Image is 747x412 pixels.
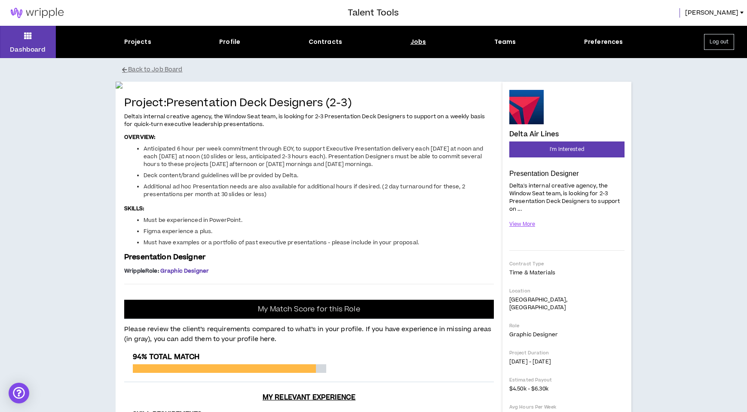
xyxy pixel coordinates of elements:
[9,383,29,403] div: Open Intercom Messenger
[144,172,298,179] span: Deck content/brand guidelines will be provided by Delta.
[509,404,625,410] p: Avg Hours Per Week
[509,181,625,213] p: Delta's internal creative agency, the Window Seat team, is looking for 2-3 Presentation Deck Desi...
[124,37,151,46] div: Projects
[348,6,399,19] h3: Talent Tools
[509,331,558,338] span: Graphic Designer
[144,145,484,168] span: Anticipated 6 hour per week commitment through EOY, to support Executive Presentation delivery ea...
[124,97,494,110] h4: Project: Presentation Deck Designers (2-3)
[509,350,625,356] p: Project Duration
[509,385,625,393] p: $4.50k - $6.30k
[124,205,144,212] strong: SKILLS:
[144,228,212,235] span: Figma experience a plus.
[116,82,502,89] img: If5NRre97O0EyGp9LF2GTzGWhqxOdcSwmBf3ATVg.jpg
[509,141,625,157] button: I'm Interested
[144,183,465,198] span: Additional ad hoc Presentation needs are also available for additional hours if desired. (2 day t...
[124,320,494,344] p: Please review the client’s requirements compared to what’s in your profile. If you have experienc...
[10,45,46,54] p: Dashboard
[584,37,623,46] div: Preferences
[124,133,155,141] strong: OVERVIEW:
[258,305,360,314] p: My Match Score for this Role
[144,216,242,224] span: Must be experienced in PowerPoint.
[509,358,625,366] p: [DATE] - [DATE]
[509,217,535,232] button: View More
[509,169,625,178] p: Presentation Designer
[509,296,625,311] p: [GEOGRAPHIC_DATA], [GEOGRAPHIC_DATA]
[509,130,559,138] h4: Delta Air Lines
[219,37,240,46] div: Profile
[509,261,625,267] p: Contract Type
[704,34,734,50] button: Log out
[509,377,625,383] p: Estimated Payout
[509,288,625,294] p: Location
[550,145,584,154] span: I'm Interested
[509,323,625,329] p: Role
[122,62,638,77] button: Back to Job Board
[160,267,209,275] span: Graphic Designer
[494,37,516,46] div: Teams
[124,267,159,275] span: Wripple Role :
[133,352,199,362] span: 94% Total Match
[685,8,738,18] span: [PERSON_NAME]
[124,252,205,262] span: Presentation Designer
[124,113,485,128] span: Delta's internal creative agency, the Window Seat team, is looking for 2-3 Presentation Deck Desi...
[509,269,625,277] p: Time & Materials
[144,239,419,246] span: Must have examples or a portfolio of past executive presentations - please include in your proposal.
[309,37,342,46] div: Contracts
[124,393,494,402] h3: My Relevant Experience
